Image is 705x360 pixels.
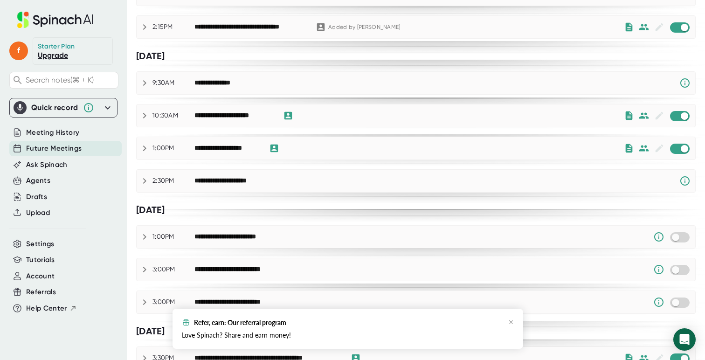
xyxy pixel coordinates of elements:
[31,103,78,112] div: Quick record
[26,255,55,265] button: Tutorials
[152,79,194,87] div: 9:30AM
[152,144,194,152] div: 1:00PM
[679,77,691,89] svg: Spinach requires a video conference link.
[38,42,75,51] div: Starter Plan
[26,143,82,154] button: Future Meetings
[152,23,194,31] div: 2:15PM
[26,271,55,282] button: Account
[26,192,47,202] button: Drafts
[136,50,696,62] div: [DATE]
[136,325,696,337] div: [DATE]
[136,204,696,216] div: [DATE]
[14,98,113,117] div: Quick record
[653,264,664,275] svg: Someone has manually disabled Spinach from this meeting.
[26,208,50,218] button: Upload
[653,231,664,242] svg: Someone has manually disabled Spinach from this meeting.
[679,175,691,187] svg: Spinach requires a video conference link.
[653,297,664,308] svg: Someone has manually disabled Spinach from this meeting.
[152,298,194,306] div: 3:00PM
[152,233,194,241] div: 1:00PM
[673,328,696,351] div: Open Intercom Messenger
[26,127,79,138] button: Meeting History
[26,76,94,84] span: Search notes (⌘ + K)
[38,51,68,60] a: Upgrade
[9,42,28,60] span: f
[26,303,67,314] span: Help Center
[26,303,77,314] button: Help Center
[26,239,55,249] button: Settings
[26,159,68,170] button: Ask Spinach
[152,265,194,274] div: 3:00PM
[328,24,401,31] div: Added by [PERSON_NAME]
[26,175,50,186] button: Agents
[26,287,56,298] button: Referrals
[152,111,194,120] div: 10:30AM
[152,177,194,185] div: 2:30PM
